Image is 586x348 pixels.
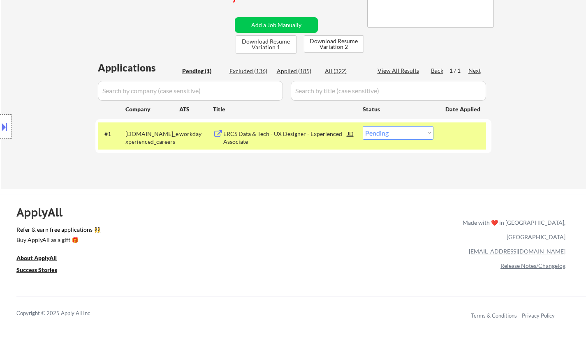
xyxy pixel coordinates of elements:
[347,126,355,141] div: JD
[223,130,347,146] div: ERCS Data & Tech - UX Designer - Experienced Associate
[125,130,179,146] div: [DOMAIN_NAME]_experienced_careers
[378,67,422,75] div: View All Results
[213,105,355,113] div: Title
[16,266,57,273] u: Success Stories
[277,67,318,75] div: Applied (185)
[468,67,482,75] div: Next
[16,227,291,235] a: Refer & earn free applications 👯‍♀️
[16,309,111,318] div: Copyright © 2025 Apply All Inc
[179,130,213,138] div: workday
[431,67,444,75] div: Back
[182,67,223,75] div: Pending (1)
[16,265,68,276] a: Success Stories
[471,312,517,319] a: Terms & Conditions
[98,81,283,101] input: Search by company (case sensitive)
[16,235,99,246] a: Buy ApplyAll as a gift 🎁
[235,17,318,33] button: Add a Job Manually
[449,67,468,75] div: 1 / 1
[522,312,555,319] a: Privacy Policy
[236,35,296,54] button: Download Resume Variation 1
[291,81,486,101] input: Search by title (case sensitive)
[445,105,482,113] div: Date Applied
[125,105,179,113] div: Company
[500,262,565,269] a: Release Notes/Changelog
[363,101,433,116] div: Status
[469,248,565,255] a: [EMAIL_ADDRESS][DOMAIN_NAME]
[179,105,213,113] div: ATS
[229,67,271,75] div: Excluded (136)
[16,237,99,243] div: Buy ApplyAll as a gift 🎁
[16,254,57,261] u: About ApplyAll
[16,205,72,219] div: ApplyAll
[304,35,364,53] button: Download Resume Variation 2
[325,67,366,75] div: All (322)
[459,215,565,244] div: Made with ❤️ in [GEOGRAPHIC_DATA], [GEOGRAPHIC_DATA]
[16,254,68,264] a: About ApplyAll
